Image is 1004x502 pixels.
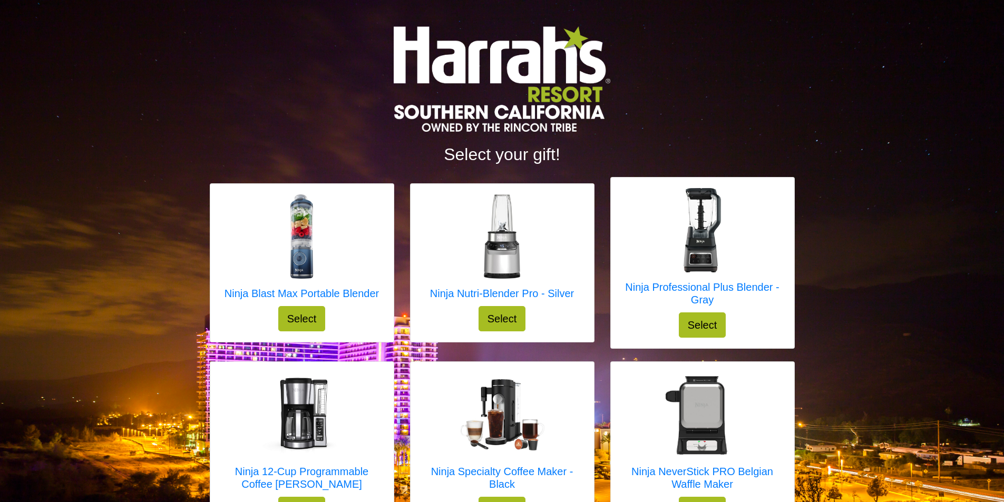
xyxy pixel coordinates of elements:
[621,372,784,497] a: Ninja NeverStick PRO Belgian Waffle Maker Ninja NeverStick PRO Belgian Waffle Maker
[479,306,526,331] button: Select
[259,194,344,279] img: Ninja Blast Max Portable Blender
[621,465,784,490] h5: Ninja NeverStick PRO Belgian Waffle Maker
[394,26,610,132] img: Logo
[660,188,745,272] img: Ninja Professional Plus Blender - Gray
[221,465,383,490] h5: Ninja 12-Cup Programmable Coffee [PERSON_NAME]
[421,372,583,497] a: Ninja Specialty Coffee Maker - Black Ninja Specialty Coffee Maker - Black
[621,188,784,312] a: Ninja Professional Plus Blender - Gray Ninja Professional Plus Blender - Gray
[221,372,383,497] a: Ninja 12-Cup Programmable Coffee Brewer Ninja 12-Cup Programmable Coffee [PERSON_NAME]
[260,372,344,457] img: Ninja 12-Cup Programmable Coffee Brewer
[621,281,784,306] h5: Ninja Professional Plus Blender - Gray
[660,372,745,457] img: Ninja NeverStick PRO Belgian Waffle Maker
[460,379,544,451] img: Ninja Specialty Coffee Maker - Black
[679,312,726,338] button: Select
[460,194,544,279] img: Ninja Nutri-Blender Pro - Silver
[430,287,574,300] h5: Ninja Nutri-Blender Pro - Silver
[225,287,379,300] h5: Ninja Blast Max Portable Blender
[430,194,574,306] a: Ninja Nutri-Blender Pro - Silver Ninja Nutri-Blender Pro - Silver
[278,306,326,331] button: Select
[225,194,379,306] a: Ninja Blast Max Portable Blender Ninja Blast Max Portable Blender
[210,144,795,164] h2: Select your gift!
[421,465,583,490] h5: Ninja Specialty Coffee Maker - Black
